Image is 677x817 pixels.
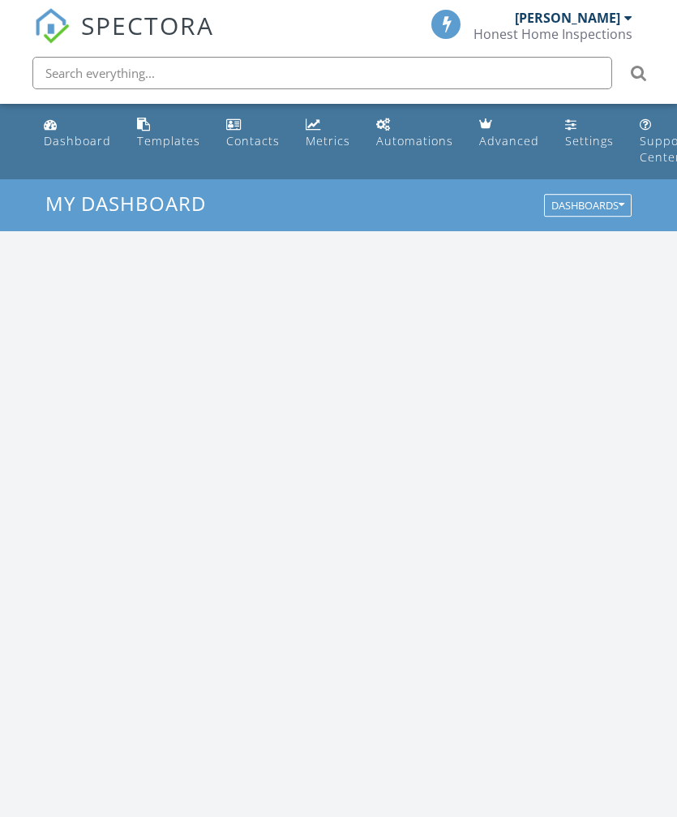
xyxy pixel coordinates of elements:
a: Templates [131,110,207,157]
button: Dashboards [544,195,632,217]
div: Contacts [226,133,280,148]
div: Metrics [306,133,350,148]
span: My Dashboard [45,190,206,217]
a: Contacts [220,110,286,157]
input: Search everything... [32,57,612,89]
div: Advanced [479,133,539,148]
div: Dashboard [44,133,111,148]
div: Honest Home Inspections [473,26,632,42]
a: Automations (Basic) [370,110,460,157]
div: Templates [137,133,200,148]
a: SPECTORA [34,22,214,56]
a: Settings [559,110,620,157]
div: Automations [376,133,453,148]
img: The Best Home Inspection Software - Spectora [34,8,70,44]
div: Settings [565,133,614,148]
a: Dashboard [37,110,118,157]
div: Dashboards [551,200,624,212]
div: [PERSON_NAME] [515,10,620,26]
a: Metrics [299,110,357,157]
a: Advanced [473,110,546,157]
span: SPECTORA [81,8,214,42]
